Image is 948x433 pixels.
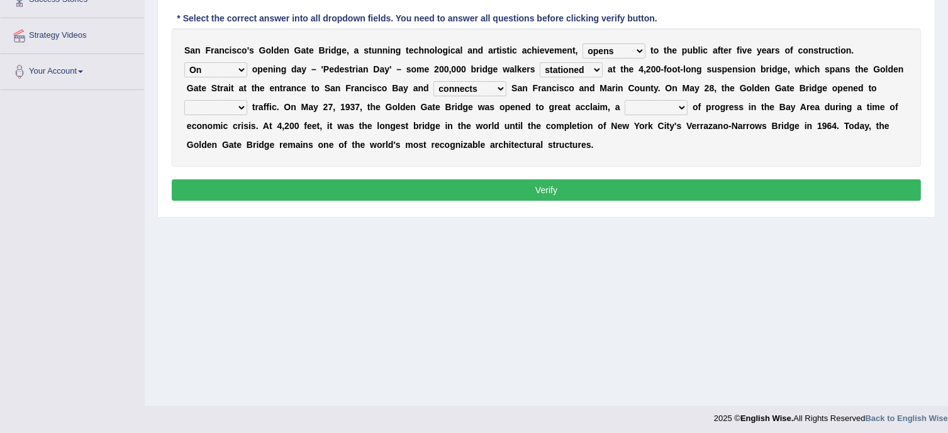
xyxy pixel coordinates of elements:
b: p [682,45,688,55]
b: t [835,45,839,55]
b: u [372,45,377,55]
b: c [830,45,835,55]
b: c [450,45,455,55]
b: n [472,45,478,55]
b: c [564,83,569,93]
b: i [480,64,482,74]
b: t [243,83,247,93]
b: r [728,45,732,55]
b: r [822,45,825,55]
b: i [742,64,745,74]
b: O [665,83,672,93]
b: n [418,83,424,93]
b: n [195,45,201,55]
b: d [423,83,429,93]
b: n [750,64,756,74]
b: r [220,83,223,93]
b: n [645,83,651,93]
b: i [388,45,390,55]
button: Verify [172,179,921,201]
b: e [301,83,306,93]
b: 0 [651,64,656,74]
b: d [334,64,340,74]
b: l [271,45,274,55]
b: s [232,45,237,55]
b: t [507,45,510,55]
b: t [856,64,859,74]
b: e [409,45,414,55]
b: S [184,45,190,55]
b: h [532,45,537,55]
b: t [369,45,372,55]
b: e [270,83,275,93]
b: e [727,64,732,74]
b: o [803,45,808,55]
b: g [396,45,401,55]
b: i [769,64,772,74]
b: d [888,64,894,74]
b: C [628,83,635,93]
b: B [319,45,325,55]
b: c [703,45,708,55]
b: l [460,45,463,55]
b: u [640,83,645,93]
b: r [538,83,541,93]
b: d [478,45,484,55]
b: n [276,64,281,74]
b: d [291,64,297,74]
b: f [737,45,740,55]
b: e [425,64,430,74]
b: h [667,45,672,55]
b: t [217,83,220,93]
b: a [607,83,612,93]
b: c [365,83,370,93]
b: c [414,45,419,55]
b: e [783,64,788,74]
b: r [325,45,328,55]
b: a [455,45,460,55]
b: y [757,45,762,55]
b: d [589,83,595,93]
b: i [701,45,703,55]
b: n [898,64,904,74]
b: d [274,45,279,55]
b: u [688,45,693,55]
b: n [359,83,365,93]
b: y [654,83,658,93]
b: y [384,64,389,74]
b: a [194,83,199,93]
b: a [413,83,418,93]
b: s [814,45,819,55]
b: e [493,64,498,74]
b: e [562,45,567,55]
b: w [503,64,510,74]
b: e [747,45,752,55]
b: p [257,64,263,74]
b: h [858,64,864,74]
b: h [623,64,629,74]
b: n [732,64,738,74]
b: i [557,83,559,93]
b: i [615,83,618,93]
b: G [187,83,194,93]
b: e [723,45,728,55]
b: s [372,83,377,93]
b: t [678,64,681,74]
b: o [252,64,258,74]
b: f [664,64,667,74]
b: 0 [461,64,466,74]
b: a [297,64,302,74]
b: v [545,45,550,55]
b: G [873,64,880,74]
b: c [512,45,517,55]
b: u [825,45,830,55]
b: P [323,64,329,74]
b: n [567,45,572,55]
b: , [788,64,790,74]
b: n [846,45,852,55]
b: n [522,83,528,93]
b: e [522,64,527,74]
b: t [620,64,623,74]
b: a [767,45,772,55]
b: o [785,45,791,55]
